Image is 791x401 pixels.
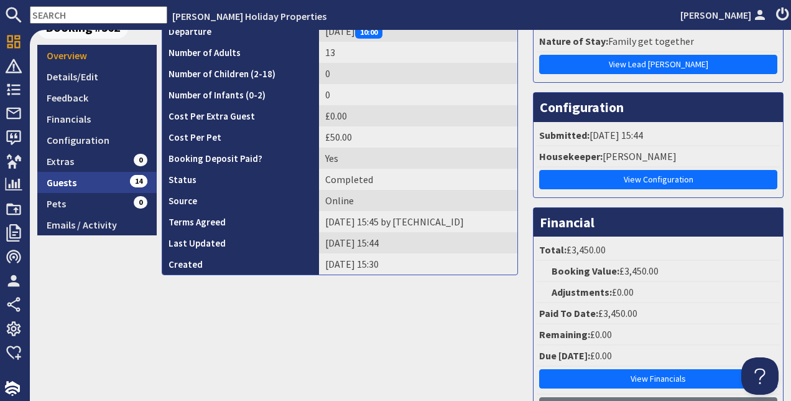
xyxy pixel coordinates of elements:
[319,169,517,190] td: Completed
[130,175,147,187] span: 14
[37,87,157,108] a: Feedback
[134,154,147,166] span: 0
[537,125,780,146] li: [DATE] 15:44
[162,253,319,275] th: Created
[539,129,590,141] strong: Submitted:
[226,218,236,228] i: Agreements were checked at the time of signing booking terms:<br>- I AGREE to take out appropriat...
[539,170,777,189] a: View Configuration
[537,31,780,52] li: Family get together
[162,190,319,211] th: Source
[537,303,780,324] li: £3,450.00
[162,84,319,105] th: Number of Infants (0-2)
[162,126,319,148] th: Cost Per Pet
[319,84,517,105] td: 0
[319,211,517,232] td: [DATE] 15:45 by [TECHNICAL_ID]
[319,63,517,84] td: 0
[5,381,20,396] img: staytech_i_w-64f4e8e9ee0a9c174fd5317b4b171b261742d2d393467e5bdba4413f4f884c10.svg
[537,146,780,167] li: [PERSON_NAME]
[534,208,783,237] h3: Financial
[537,240,780,261] li: £3,450.00
[319,105,517,126] td: £0.00
[37,151,157,172] a: Extras0
[162,169,319,190] th: Status
[319,42,517,63] td: 13
[37,193,157,214] a: Pets0
[537,282,780,303] li: £0.00
[162,105,319,126] th: Cost Per Extra Guest
[172,10,326,22] a: [PERSON_NAME] Holiday Properties
[319,126,517,148] td: £50.00
[539,243,567,256] strong: Total:
[319,190,517,211] td: Online
[537,261,780,282] li: £3,450.00
[37,172,157,193] a: Guests14
[37,66,157,87] a: Details/Edit
[162,232,319,253] th: Last Updated
[162,21,319,42] th: Departure
[539,307,598,319] strong: Paid To Date:
[537,324,780,346] li: £0.00
[37,108,157,130] a: Financials
[319,21,517,42] td: [DATE]
[680,7,769,22] a: [PERSON_NAME]
[552,265,619,277] strong: Booking Value:
[134,196,147,209] span: 0
[539,328,590,341] strong: Remaining:
[539,369,777,389] a: View Financials
[534,93,783,121] h3: Configuration
[37,214,157,235] a: Emails / Activity
[741,357,779,395] iframe: Toggle Customer Support
[355,26,382,39] span: 10:00
[539,55,777,74] a: View Lead [PERSON_NAME]
[319,253,517,275] td: [DATE] 15:30
[319,232,517,253] td: [DATE] 15:44
[539,150,603,163] strong: Housekeeper:
[162,211,319,232] th: Terms Agreed
[162,63,319,84] th: Number of Children (2-18)
[30,6,167,24] input: SEARCH
[162,42,319,63] th: Number of Adults
[539,349,590,362] strong: Due [DATE]:
[162,148,319,169] th: Booking Deposit Paid?
[537,346,780,367] li: £0.00
[319,148,517,169] td: Yes
[37,45,157,66] a: Overview
[552,286,612,298] strong: Adjustments:
[37,130,157,151] a: Configuration
[539,35,608,47] strong: Nature of Stay:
